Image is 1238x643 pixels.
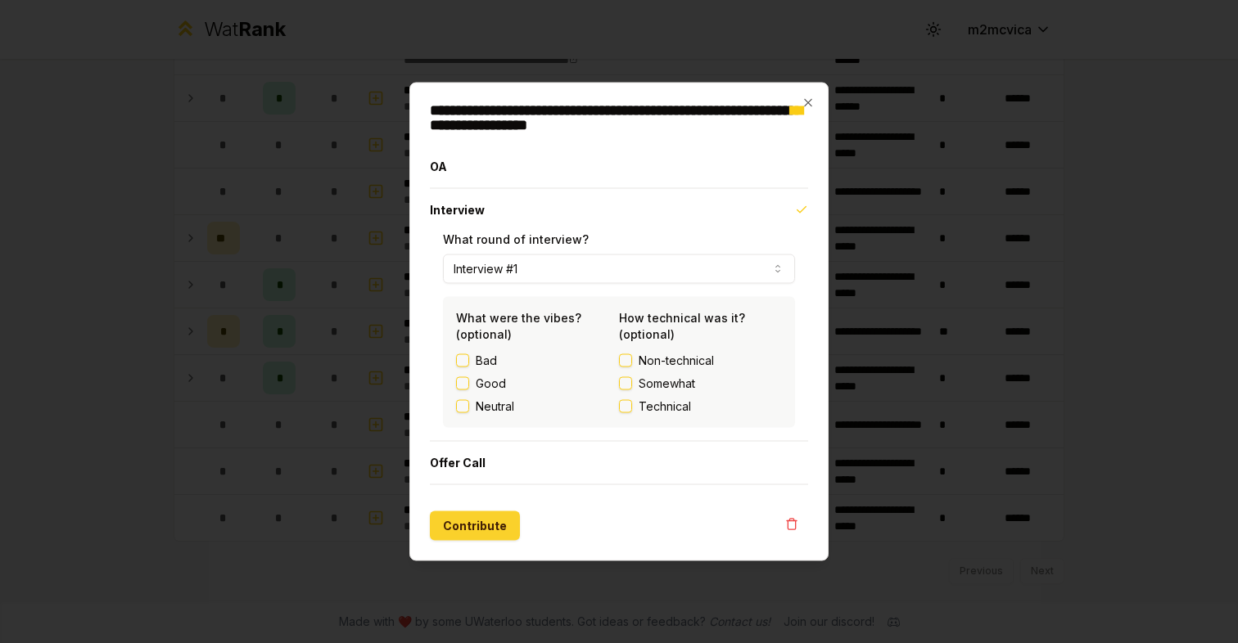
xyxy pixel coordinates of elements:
button: Technical [619,400,632,413]
div: Interview [430,232,808,441]
label: What were the vibes? (optional) [456,311,581,341]
label: Neutral [476,398,514,415]
label: How technical was it? (optional) [619,311,745,341]
span: Technical [639,398,691,415]
label: What round of interview? [443,232,589,246]
button: Somewhat [619,377,632,390]
label: Good [476,375,506,392]
span: Somewhat [639,375,695,392]
button: Contribute [430,511,520,541]
button: Offer Call [430,442,808,484]
button: Interview [430,189,808,232]
button: Non-technical [619,354,632,367]
span: Non-technical [639,353,714,369]
label: Bad [476,353,497,369]
button: OA [430,146,808,188]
